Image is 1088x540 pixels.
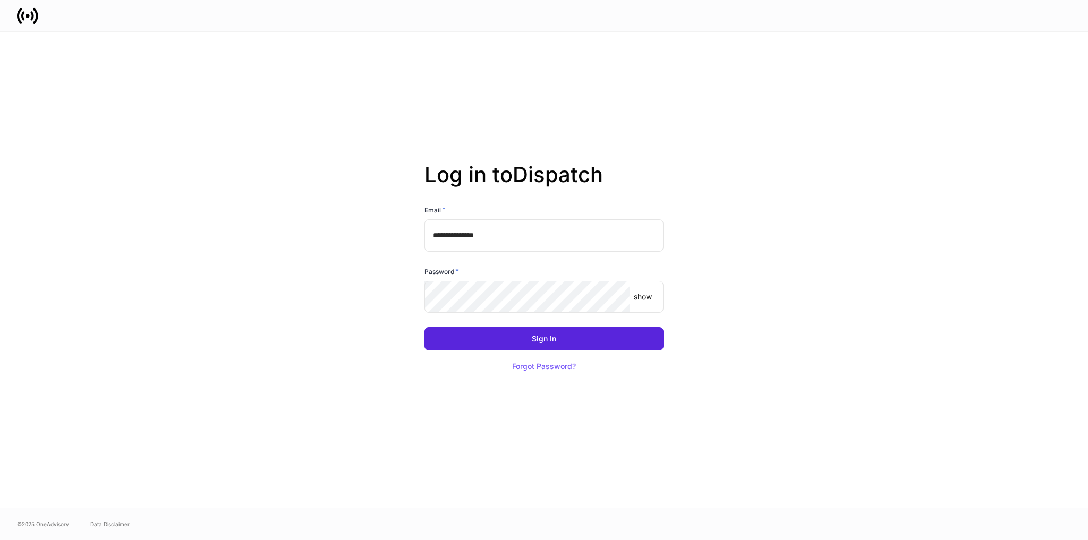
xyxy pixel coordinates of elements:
a: Data Disclaimer [90,520,130,528]
div: Forgot Password? [512,363,576,370]
div: Sign In [532,335,556,342]
button: Sign In [424,327,664,350]
h2: Log in to Dispatch [424,162,664,204]
p: show [634,292,652,302]
button: Forgot Password? [499,355,589,378]
h6: Password [424,266,459,277]
h6: Email [424,204,446,215]
span: © 2025 OneAdvisory [17,520,69,528]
